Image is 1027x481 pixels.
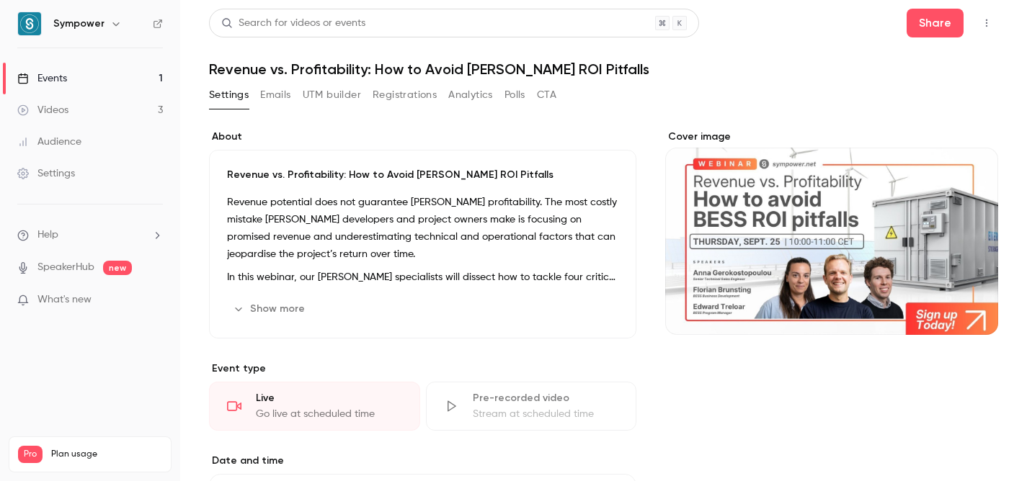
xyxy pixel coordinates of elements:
[473,407,619,421] div: Stream at scheduled time
[665,130,998,335] section: Cover image
[37,260,94,275] a: SpeakerHub
[37,228,58,243] span: Help
[17,166,75,181] div: Settings
[209,382,420,431] div: LiveGo live at scheduled time
[53,17,105,31] h6: Sympower
[907,9,964,37] button: Share
[17,71,67,86] div: Events
[448,84,493,107] button: Analytics
[146,294,163,307] iframe: Noticeable Trigger
[504,84,525,107] button: Polls
[51,449,162,460] span: Plan usage
[227,269,618,286] p: In this webinar, our [PERSON_NAME] specialists will dissect how to tackle four critical risks tha...
[221,16,365,31] div: Search for videos or events
[256,407,402,421] div: Go live at scheduled time
[103,261,132,275] span: new
[209,454,636,468] label: Date and time
[303,84,361,107] button: UTM builder
[18,446,43,463] span: Pro
[209,130,636,144] label: About
[17,103,68,117] div: Videos
[209,60,998,78] h1: Revenue vs. Profitability: How to Avoid [PERSON_NAME] ROI Pitfalls
[665,130,998,144] label: Cover image
[373,84,437,107] button: Registrations
[256,391,402,405] div: Live
[227,168,618,182] p: Revenue vs. Profitability: How to Avoid [PERSON_NAME] ROI Pitfalls
[18,12,41,35] img: Sympower
[537,84,556,107] button: CTA
[473,391,619,405] div: Pre-recorded video
[17,135,81,149] div: Audience
[426,382,637,431] div: Pre-recorded videoStream at scheduled time
[260,84,290,107] button: Emails
[227,297,314,320] button: Show more
[17,228,163,243] li: help-dropdown-opener
[227,194,618,263] p: Revenue potential does not guarantee [PERSON_NAME] profitability. The most costly mistake [PERSON...
[209,84,249,107] button: Settings
[37,292,92,307] span: What's new
[209,361,636,376] p: Event type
